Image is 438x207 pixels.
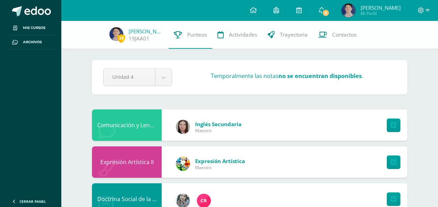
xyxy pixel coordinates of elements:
[187,31,207,38] span: Punteos
[195,121,241,128] span: Inglés Secundaria
[361,4,401,11] span: [PERSON_NAME]
[112,69,146,85] span: Unidad 4
[211,72,363,80] h3: Temporalmente las notas .
[20,199,46,204] span: Cerrar panel
[169,21,212,49] a: Punteos
[332,31,356,38] span: Contactos
[313,21,362,49] a: Contactos
[176,120,190,134] img: 8af0450cf43d44e38c4a1497329761f3.png
[341,3,355,17] img: 10c4c540e5b38394ddd0b1d0076a9043.png
[23,39,42,45] span: Archivos
[361,10,401,16] span: Mi Perfil
[229,31,257,38] span: Actividades
[195,164,245,170] span: Maestro
[6,21,56,35] a: Mis cursos
[129,28,163,35] a: [PERSON_NAME]
[92,146,162,178] div: Expresión Artística II
[23,25,45,31] span: Mis cursos
[280,31,308,38] span: Trayectoria
[262,21,313,49] a: Trayectoria
[117,34,125,43] span: 39
[195,128,241,133] span: Maestro
[103,69,172,86] a: Unidad 4
[322,9,329,17] span: 3
[109,27,123,41] img: 10c4c540e5b38394ddd0b1d0076a9043.png
[129,35,149,42] a: 19JAA01
[212,21,262,49] a: Actividades
[278,72,362,80] strong: no se encuentran disponibles
[176,157,190,171] img: 159e24a6ecedfdf8f489544946a573f0.png
[6,35,56,49] a: Archivos
[92,109,162,141] div: Comunicación y Lenguaje L3 Inglés
[195,158,245,164] span: Expresión Artística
